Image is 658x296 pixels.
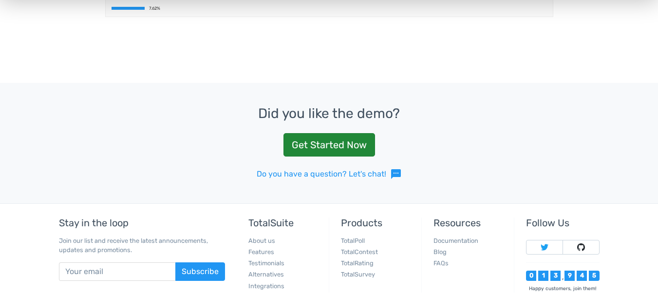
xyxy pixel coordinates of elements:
a: FAQs [433,259,449,267]
span: Orange [112,171,547,183]
div: 5 [589,271,599,281]
span: Red [112,129,547,141]
p: What's your favorite color? [105,20,553,31]
span: Blue [112,87,547,99]
h5: Resources [433,217,507,228]
a: TotalContest [341,248,378,256]
a: Documentation [433,237,478,244]
a: Integrations [248,282,284,290]
span: sms [390,168,402,180]
h5: Follow Us [526,217,599,228]
a: Get Started Now [283,133,375,157]
a: Testimonials [248,259,284,267]
a: Blog [433,248,447,256]
div: 7.62% [149,231,160,235]
h5: Stay in the loop [59,217,225,228]
div: 0 [526,271,536,281]
div: 9 [564,271,575,281]
div: 24.56% [223,146,237,151]
a: Features [248,248,274,256]
a: About us [248,237,275,244]
div: 3 [550,271,561,281]
a: Alternatives [248,271,284,278]
div: Happy customers, join them! [526,285,599,292]
h5: TotalSuite [248,217,321,228]
div: 26.13% [229,62,243,67]
div: 1 [538,271,548,281]
h3: Did you like the demo? [23,106,635,121]
div: 16.29% [187,189,200,193]
img: Follow TotalSuite on Twitter [541,243,548,251]
a: TotalSurvey [341,271,375,278]
div: , [561,275,564,281]
a: TotalPoll [341,237,365,244]
div: 4 [577,271,587,281]
img: Follow TotalSuite on Github [577,243,585,251]
a: Do you have a question? Let's chat!sms [257,168,402,180]
input: Your email [59,262,176,281]
a: TotalRating [341,259,374,267]
button: Subscribe [175,262,225,281]
span: Purple [112,214,547,225]
div: 25.40% [226,104,242,109]
p: Join our list and receive the latest announcements, updates and promotions. [59,236,225,255]
h5: Products [341,217,414,228]
span: Green [112,45,547,57]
